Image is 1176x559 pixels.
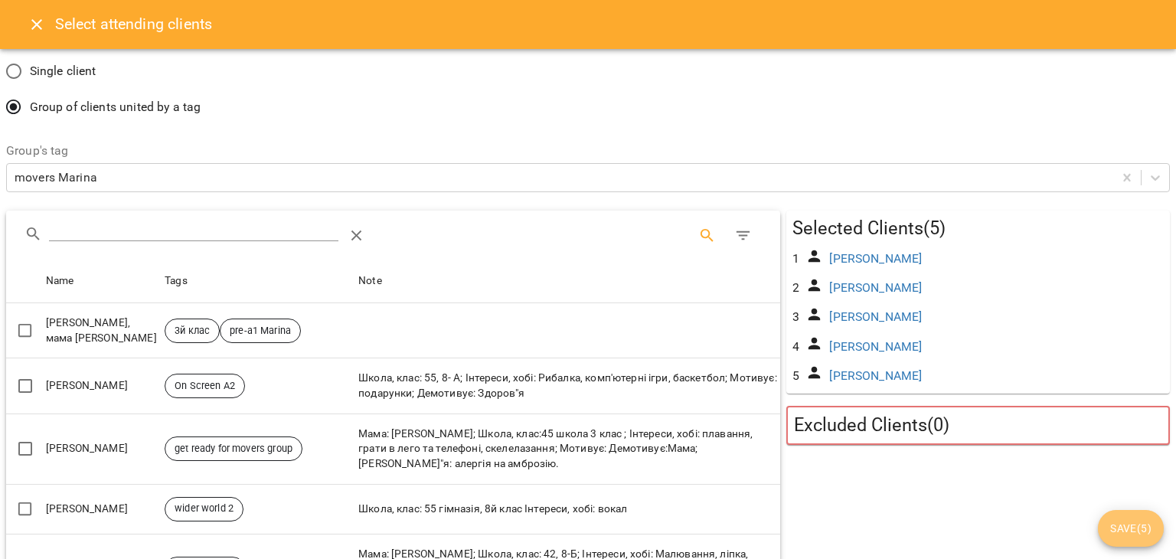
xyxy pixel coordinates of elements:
a: [PERSON_NAME] [829,339,922,354]
div: Sort [165,272,188,290]
span: Single client [30,62,96,80]
div: 5 [789,364,802,388]
div: 2 [789,276,802,300]
button: Filter [725,217,762,254]
div: 1 [789,247,802,271]
span: Tags [165,272,352,290]
span: 3й клас [165,324,219,338]
div: 4 [789,335,802,359]
td: Мама: [PERSON_NAME]; Школа, клас:45 школа 3 клас ; Інтереси, хобі: плавання, грати в лего та теле... [355,414,780,484]
span: wider world 2 [165,502,243,515]
h5: Selected Clients ( 5 ) [792,217,1164,240]
td: [PERSON_NAME] [43,358,162,414]
span: Name [46,272,158,290]
span: pre-a1 Marina [220,324,300,338]
div: movers Marina [15,168,97,187]
h6: Select attending clients [55,12,213,36]
span: Save ( 5 ) [1110,519,1151,538]
div: Tags [165,272,188,290]
a: [PERSON_NAME] [829,368,922,383]
span: On Screen A2 [165,379,244,393]
a: [PERSON_NAME] [829,309,922,324]
input: Search [49,217,339,242]
a: [PERSON_NAME] [829,251,922,266]
td: [PERSON_NAME] [43,484,162,534]
div: Sort [46,272,74,290]
a: [PERSON_NAME] [829,280,922,295]
label: Group's tag [6,145,1170,157]
div: Sort [358,272,382,290]
td: Школа, клас: 55, 8- А; Інтереси, хобі: Рибалка, комп'ютерні ігри, баскетбол; Мотивує: подарунки; ... [355,358,780,414]
td: [PERSON_NAME] [43,414,162,484]
h5: Excluded Clients ( 0 ) [794,414,1162,437]
button: Close [18,6,55,43]
td: [PERSON_NAME], мама [PERSON_NAME] [43,303,162,358]
div: Note [358,272,382,290]
span: Note [358,272,777,290]
div: 3 [789,305,802,329]
span: Group of clients united by a tag [30,98,201,116]
button: Save(5) [1098,510,1164,547]
div: Name [46,272,74,290]
td: Школа, клас: 55 гімназія, 8й клас Інтереси, хобі: вокал [355,484,780,534]
button: Search [689,217,726,254]
span: get ready for movers group [165,442,302,456]
div: Table Toolbar [6,211,780,260]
